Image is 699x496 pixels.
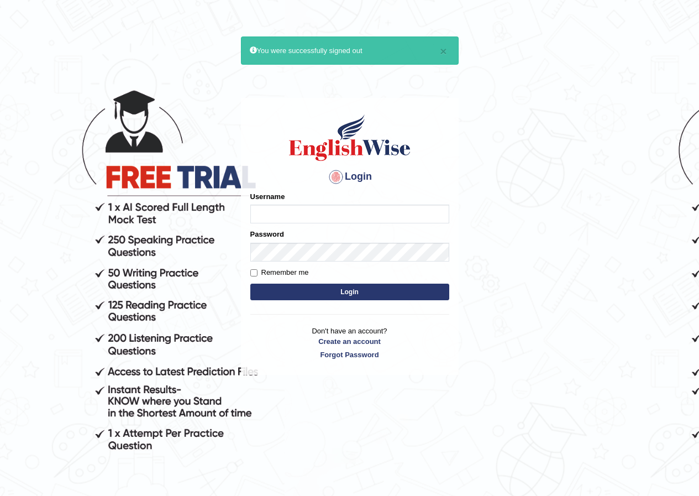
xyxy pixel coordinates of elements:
button: × [440,45,446,57]
p: Don't have an account? [250,326,449,360]
label: Password [250,229,284,239]
label: Username [250,191,285,202]
a: Forgot Password [250,349,449,360]
label: Remember me [250,267,309,278]
img: Logo of English Wise sign in for intelligent practice with AI [287,113,413,163]
button: Login [250,284,449,300]
a: Create an account [250,336,449,347]
div: You were successfully signed out [241,36,459,65]
input: Remember me [250,269,257,276]
h4: Login [250,168,449,186]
